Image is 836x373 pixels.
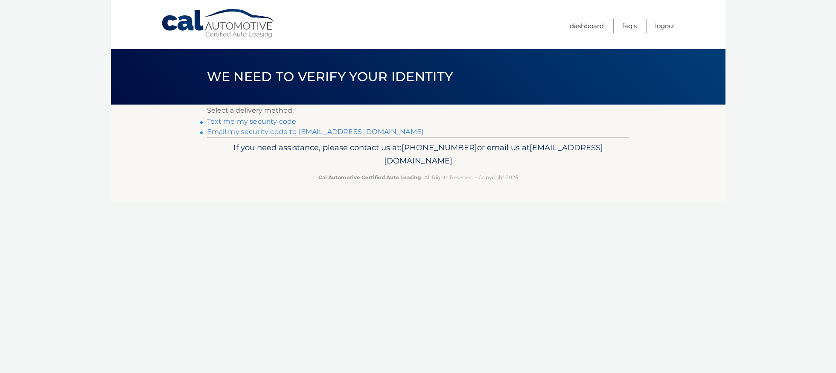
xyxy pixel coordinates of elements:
[213,173,624,182] p: - All Rights Reserved - Copyright 2025
[207,69,453,85] span: We need to verify your identity
[207,105,629,117] p: Select a delivery method:
[207,128,424,136] a: Email my security code to [EMAIL_ADDRESS][DOMAIN_NAME]
[207,117,297,125] a: Text me my security code
[622,19,637,33] a: FAQ's
[161,9,276,39] a: Cal Automotive
[402,143,477,152] span: [PHONE_NUMBER]
[655,19,676,33] a: Logout
[213,141,624,168] p: If you need assistance, please contact us at: or email us at
[570,19,604,33] a: Dashboard
[318,174,421,181] strong: Cal Automotive Certified Auto Leasing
